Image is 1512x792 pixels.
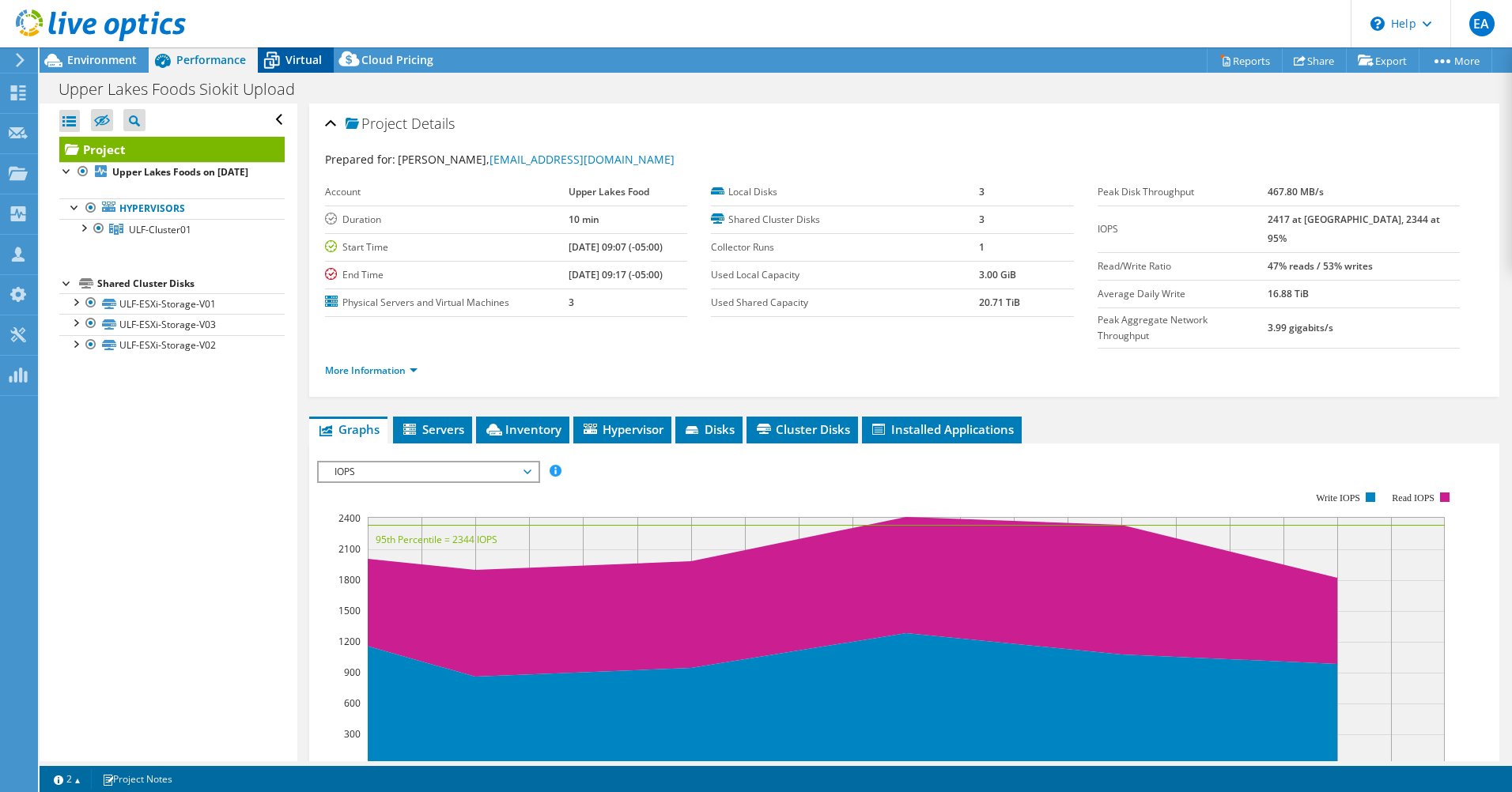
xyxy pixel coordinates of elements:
[1469,11,1495,36] span: EA
[338,635,361,648] text: 1200
[1419,48,1492,73] a: More
[91,769,183,789] a: Project Notes
[325,184,569,200] label: Account
[979,268,1016,281] b: 3.00 GiB
[398,152,675,167] span: [PERSON_NAME],
[338,542,361,556] text: 2100
[569,213,599,226] b: 10 min
[411,114,455,133] span: Details
[979,240,985,254] b: 1
[325,295,569,311] label: Physical Servers and Virtual Machines
[344,727,361,741] text: 300
[59,162,285,183] a: Upper Lakes Foods on [DATE]
[979,185,985,198] b: 3
[59,219,285,239] a: ULF-Cluster01
[1098,184,1268,200] label: Peak Disk Throughput
[1268,259,1373,273] b: 47% reads / 53% writes
[1268,287,1309,300] b: 16.88 TiB
[569,240,663,254] b: [DATE] 09:07 (-05:00)
[97,274,285,293] div: Shared Cluster Disks
[176,52,246,67] span: Performance
[1268,185,1324,198] b: 467.80 MB/s
[338,573,361,586] text: 1800
[870,421,1014,437] span: Installed Applications
[1207,48,1283,73] a: Reports
[1346,48,1419,73] a: Export
[59,198,285,219] a: Hypervisors
[355,758,361,771] text: 0
[327,462,530,481] span: IOPS
[711,212,979,228] label: Shared Cluster Disks
[1098,312,1268,344] label: Peak Aggregate Network Throughput
[59,293,285,314] a: ULF-ESXi-Storage-V01
[112,165,248,179] b: Upper Lakes Foods on [DATE]
[754,421,850,437] span: Cluster Disks
[346,116,407,132] span: Project
[325,152,395,167] label: Prepared for:
[285,52,322,67] span: Virtual
[581,421,663,437] span: Hypervisor
[325,212,569,228] label: Duration
[51,81,319,98] h1: Upper Lakes Foods Siokit Upload
[67,52,137,67] span: Environment
[59,314,285,334] a: ULF-ESXi-Storage-V03
[325,364,418,377] a: More Information
[1282,48,1347,73] a: Share
[325,239,569,255] label: Start Time
[569,185,649,198] b: Upper Lakes Food
[1268,321,1333,334] b: 3.99 gigabits/s
[59,335,285,356] a: ULF-ESXi-Storage-V02
[979,296,1020,309] b: 20.71 TiB
[711,184,979,200] label: Local Disks
[569,268,663,281] b: [DATE] 09:17 (-05:00)
[484,421,561,437] span: Inventory
[569,296,574,309] b: 3
[711,239,979,255] label: Collector Runs
[979,213,985,226] b: 3
[711,267,979,283] label: Used Local Capacity
[317,421,380,437] span: Graphs
[1316,492,1360,503] text: Write IOPS
[1098,286,1268,302] label: Average Daily Write
[711,295,979,311] label: Used Shared Capacity
[338,604,361,617] text: 1500
[344,696,361,710] text: 600
[376,533,497,546] text: 95th Percentile = 2344 IOPS
[43,769,92,789] a: 2
[129,223,191,236] span: ULF-Cluster01
[683,421,735,437] span: Disks
[1098,258,1268,274] label: Read/Write Ratio
[59,137,285,162] a: Project
[1392,492,1435,503] text: Read IOPS
[344,666,361,679] text: 900
[1268,213,1440,245] b: 2417 at [GEOGRAPHIC_DATA], 2344 at 95%
[490,152,675,167] a: [EMAIL_ADDRESS][DOMAIN_NAME]
[325,267,569,283] label: End Time
[1370,17,1385,31] svg: \n
[361,52,433,67] span: Cloud Pricing
[338,511,361,525] text: 2400
[1098,221,1268,237] label: IOPS
[401,421,464,437] span: Servers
